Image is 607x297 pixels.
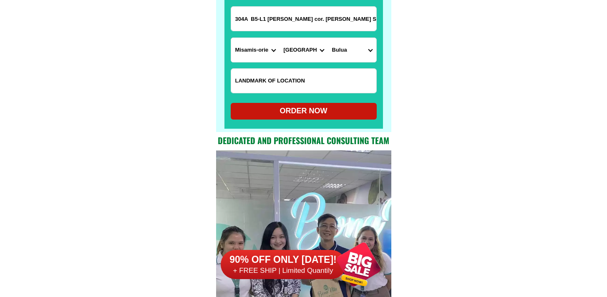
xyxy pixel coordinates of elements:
[231,69,376,93] input: Input LANDMARKOFLOCATION
[221,266,346,275] h6: + FREE SHIP | Limited Quantily
[231,7,376,31] input: Input address
[328,38,376,62] select: Select commune
[231,38,280,62] select: Select province
[221,254,346,266] h6: 90% OFF ONLY [DATE]!
[280,38,328,62] select: Select district
[231,105,377,117] div: ORDER NOW
[216,134,391,147] h2: Dedicated and professional consulting team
